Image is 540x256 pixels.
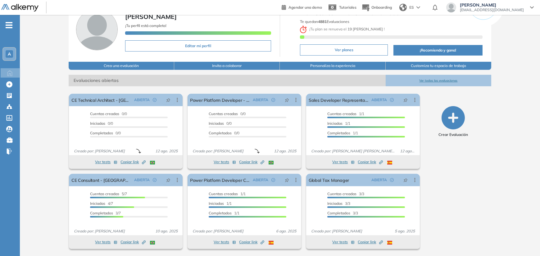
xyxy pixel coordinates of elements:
[271,178,275,182] span: check-circle
[358,239,383,245] span: Copiar link
[214,238,236,246] button: Ver tests
[153,98,157,102] span: check-circle
[300,27,385,31] span: ¡ Tu plan se renueva el !
[327,201,350,206] span: 3/3
[409,5,414,10] span: ES
[327,121,350,126] span: 1/1
[125,23,166,28] span: ¡Tu perfil está completo!
[460,7,524,12] span: [EMAIL_ADDRESS][DOMAIN_NAME]
[120,239,146,245] span: Copiar link
[285,97,289,102] span: pushpin
[358,159,383,165] span: Copiar link
[371,177,387,183] span: ABIERTA
[76,9,118,50] img: Foto de perfil
[327,121,343,126] span: Iniciadas
[269,161,274,164] img: BRA
[8,52,11,56] span: A
[134,177,150,183] span: ABIERTA
[90,111,119,116] span: Cuentas creadas
[71,228,127,234] span: Creado por: [PERSON_NAME]
[393,45,483,56] button: ¡Recomienda y gana!
[327,211,350,215] span: Completados
[1,4,39,12] img: Logo
[120,238,146,246] button: Copiar link
[71,174,132,186] a: CE Consultant - [GEOGRAPHIC_DATA]
[403,97,408,102] span: pushpin
[209,201,232,206] span: 1/1
[209,191,238,196] span: Cuentas creadas
[288,5,322,10] span: Agendar una demo
[166,177,170,182] span: pushpin
[120,159,146,165] span: Copiar link
[327,201,343,206] span: Iniciadas
[69,75,386,86] span: Evaluaciones abiertas
[253,177,268,183] span: ABIERTA
[300,44,388,56] button: Ver planes
[120,158,146,166] button: Copiar link
[358,158,383,166] button: Copiar link
[438,106,468,137] button: Crear Evaluación
[309,94,369,106] a: Sales Developer Representative
[386,62,491,70] button: Customiza tu espacio de trabajo
[90,211,121,215] span: 3/7
[327,211,358,215] span: 3/3
[387,161,392,164] img: ESP
[387,241,392,245] img: ESP
[332,158,355,166] button: Ver tests
[339,5,356,10] span: Tutoriales
[209,211,239,215] span: 1/1
[95,238,117,246] button: Ver tests
[190,228,246,234] span: Creado por: [PERSON_NAME]
[327,131,358,135] span: 1/1
[332,238,355,246] button: Ver tests
[209,111,238,116] span: Cuentas creadas
[309,148,398,154] span: Creado por: [PERSON_NAME] [PERSON_NAME] Sichaca [PERSON_NAME]
[125,40,271,52] button: Editar mi perfil
[90,191,119,196] span: Cuentas creadas
[399,175,412,185] button: pushpin
[71,94,132,106] a: CE Technical Architect - [GEOGRAPHIC_DATA]
[253,97,268,103] span: ABIERTA
[390,98,394,102] span: check-circle
[285,177,289,182] span: pushpin
[309,228,365,234] span: Creado por: [PERSON_NAME]
[347,27,384,31] b: 19 [PERSON_NAME]
[416,6,420,9] img: arrow
[327,111,356,116] span: Cuentas creadas
[90,191,127,196] span: 5/7
[239,239,264,245] span: Copiar link
[95,158,117,166] button: Ver tests
[166,97,170,102] span: pushpin
[134,97,150,103] span: ABIERTA
[438,132,468,137] span: Crear Evaluación
[271,98,275,102] span: check-circle
[90,121,105,126] span: Iniciadas
[300,26,307,33] img: clock-svg
[239,238,264,246] button: Copiar link
[327,191,364,196] span: 3/3
[280,175,294,185] button: pushpin
[90,201,113,206] span: 4/7
[327,191,356,196] span: Cuentas creadas
[153,178,157,182] span: check-circle
[90,211,113,215] span: Completados
[300,19,349,24] span: Te quedan Evaluaciones
[280,95,294,105] button: pushpin
[90,121,113,126] span: 0/0
[309,174,349,186] a: Global Tax Manager
[190,148,246,154] span: Creado por: [PERSON_NAME]
[327,131,350,135] span: Completados
[161,95,175,105] button: pushpin
[209,111,246,116] span: 0/0
[190,174,250,186] a: Power Platform Developer CRM
[209,121,232,126] span: 0/0
[371,97,387,103] span: ABIERTA
[209,191,246,196] span: 1/1
[282,3,322,11] a: Agendar una demo
[358,238,383,246] button: Copiar link
[397,148,417,154] span: 12 ago. 2025
[190,94,250,106] a: Power Platform Developer - [GEOGRAPHIC_DATA]
[209,131,232,135] span: Completados
[460,2,524,7] span: [PERSON_NAME]
[239,158,264,166] button: Copiar link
